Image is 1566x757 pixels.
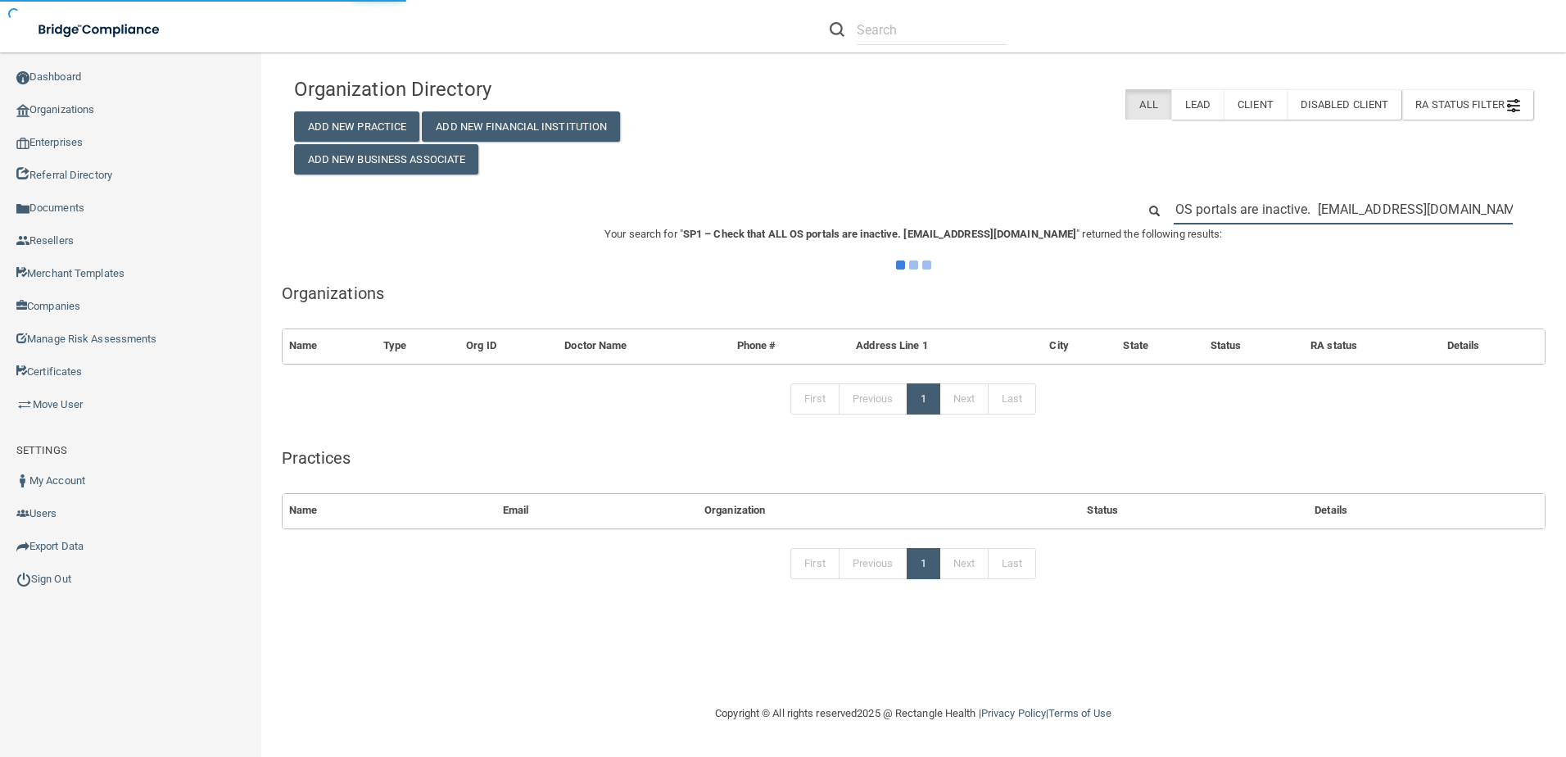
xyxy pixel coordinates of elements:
[839,548,907,579] a: Previous
[988,548,1036,579] a: Last
[790,383,840,415] a: First
[16,234,29,247] img: ic_reseller.de258add.png
[496,494,698,528] th: Email
[1308,494,1545,528] th: Details
[981,707,1046,719] a: Privacy Policy
[1125,89,1170,120] label: All
[294,79,690,100] h4: Organization Directory
[1204,329,1304,363] th: Status
[790,548,840,579] a: First
[16,572,31,587] img: ic_power_dark.7ecde6b1.png
[282,224,1546,244] p: Your search for " " returned the following results:
[1224,89,1287,120] label: Client
[282,449,1546,467] h5: Practices
[939,383,989,415] a: Next
[25,13,175,47] img: bridge_compliance_login_screen.278c3ca4.svg
[896,261,931,270] img: ajax-loader.4d491dd7.gif
[16,104,29,117] img: organization-icon.f8decf85.png
[683,228,1076,240] span: SP1 – Check that ALL OS portals are inactive. [EMAIL_ADDRESS][DOMAIN_NAME]
[16,540,29,553] img: icon-export.b9366987.png
[377,329,459,363] th: Type
[939,548,989,579] a: Next
[16,474,29,487] img: ic_user_dark.df1a06c3.png
[698,494,1080,528] th: Organization
[1043,329,1116,363] th: City
[282,284,1546,302] h5: Organizations
[857,15,1007,45] input: Search
[283,494,496,528] th: Name
[1441,329,1545,363] th: Details
[16,441,67,460] label: SETTINGS
[1080,494,1308,528] th: Status
[1507,99,1520,112] img: icon-filter@2x.21656d0b.png
[1304,329,1441,363] th: RA status
[907,548,940,579] a: 1
[558,329,730,363] th: Doctor Name
[1171,89,1224,120] label: Lead
[16,138,29,149] img: enterprise.0d942306.png
[422,111,620,142] button: Add New Financial Institution
[731,329,850,363] th: Phone #
[830,22,844,37] img: ic-search.3b580494.png
[988,383,1036,415] a: Last
[16,397,33,413] img: briefcase.64adab9b.png
[1116,329,1203,363] th: State
[283,329,377,363] th: Name
[294,111,420,142] button: Add New Practice
[1174,194,1513,224] input: Search
[907,383,940,415] a: 1
[1287,89,1402,120] label: Disabled Client
[1048,707,1111,719] a: Terms of Use
[16,202,29,215] img: icon-documents.8dae5593.png
[1415,98,1520,111] span: RA Status Filter
[839,383,907,415] a: Previous
[16,507,29,520] img: icon-users.e205127d.png
[16,71,29,84] img: ic_dashboard_dark.d01f4a41.png
[459,329,558,363] th: Org ID
[294,144,479,175] button: Add New Business Associate
[614,687,1212,740] div: Copyright © All rights reserved 2025 @ Rectangle Health | |
[849,329,1043,363] th: Address Line 1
